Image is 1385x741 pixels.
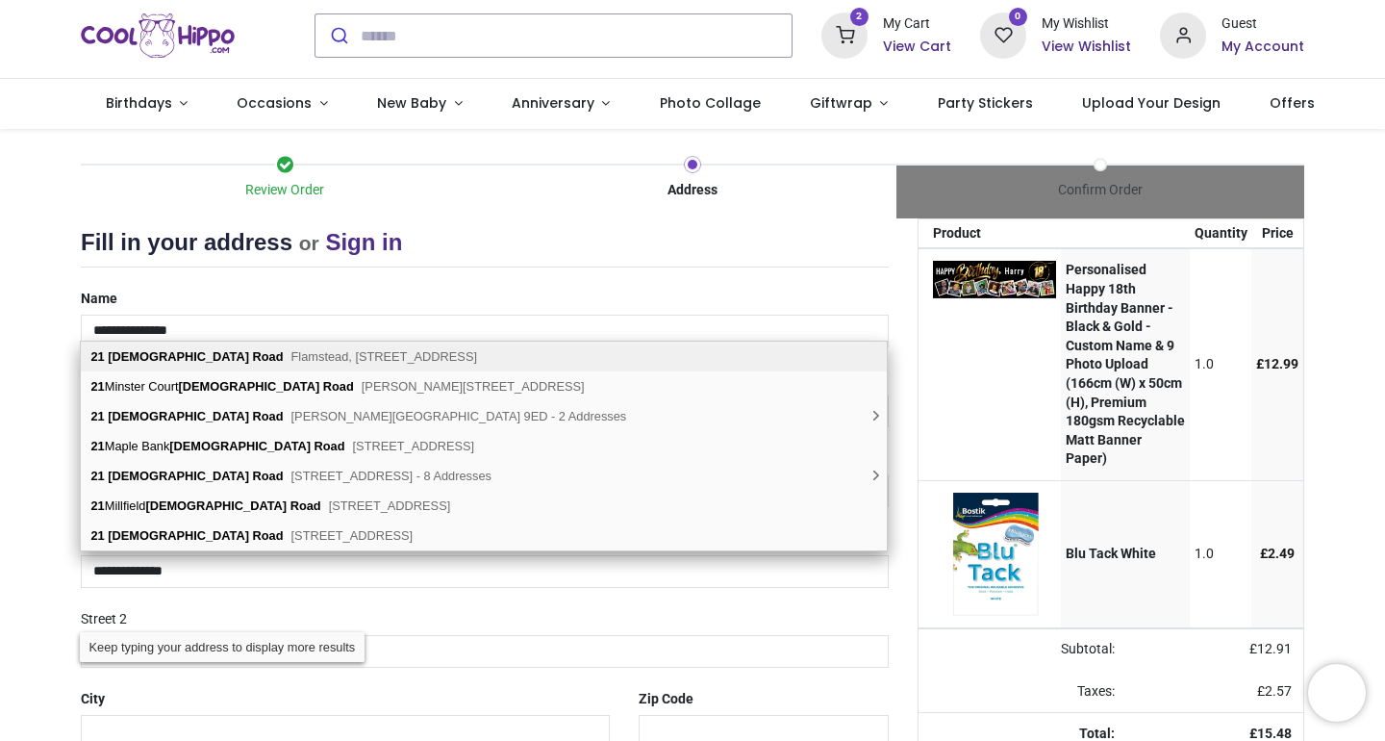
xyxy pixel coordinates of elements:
[1249,726,1292,741] strong: £
[1066,546,1156,561] strong: Blu Tack White
[660,93,761,113] span: Photo Collage
[1221,38,1304,57] a: My Account
[938,93,1033,113] span: Party Stickers
[315,14,361,57] button: Submit
[1082,93,1221,113] span: Upload Your Design
[323,379,354,394] b: Road
[362,379,585,394] span: [PERSON_NAME][STREET_ADDRESS]
[896,181,1304,200] div: Confirm Order
[237,93,312,113] span: Occasions
[933,261,1056,298] img: w+H9OSQgJHPVQAAAABJRU5ErkJggg==
[91,409,105,423] b: 21
[81,683,105,716] label: City
[179,379,320,394] b: [DEMOGRAPHIC_DATA]
[213,79,353,129] a: Occasions
[850,8,869,26] sup: 2
[1257,641,1292,656] span: 12.91
[91,379,105,394] b: 21
[91,469,105,483] b: 21
[1190,219,1252,248] th: Quantity
[290,498,321,513] b: Road
[1268,546,1295,561] span: 2.49
[81,229,292,255] span: Fill in your address
[1265,683,1292,699] span: 2.57
[91,528,105,543] b: 21
[1042,14,1131,34] div: My Wishlist
[1195,355,1247,374] div: 1.0
[253,469,284,483] b: Road
[81,371,887,401] div: Minster Court
[1195,545,1247,564] div: 1.0
[81,283,117,316] label: Name
[253,349,284,364] b: Road
[253,409,284,423] b: Road
[353,79,488,129] a: New Baby
[1270,93,1315,113] span: Offers
[299,232,319,254] small: or
[1257,726,1292,741] span: 15.48
[980,27,1026,42] a: 0
[81,491,887,521] div: Millfield
[933,493,1056,616] img: [BLU-TACK-WHITE] Blu Tack White
[108,409,249,423] b: [DEMOGRAPHIC_DATA]
[353,439,475,453] span: [STREET_ADDRESS]
[91,439,105,453] b: 21
[1079,726,1115,741] strong: Total:
[81,9,235,63] img: Cool Hippo
[883,14,951,34] div: My Cart
[1308,664,1366,722] iframe: Brevo live chat
[108,349,249,364] b: [DEMOGRAPHIC_DATA]
[81,603,127,636] label: Street 2
[145,498,287,513] b: [DEMOGRAPHIC_DATA]
[810,93,872,113] span: Giftwrap
[821,27,868,42] a: 2
[1256,356,1298,371] span: £
[325,229,402,255] a: Sign in
[1249,641,1292,656] span: £
[329,498,451,513] span: [STREET_ADDRESS]
[883,38,951,57] a: View Cart
[1257,683,1292,699] span: £
[1251,219,1303,248] th: Price
[81,431,887,461] div: Maple Bank
[169,439,311,453] b: [DEMOGRAPHIC_DATA]
[291,528,414,543] span: [STREET_ADDRESS]
[81,9,235,63] a: Logo of Cool Hippo
[91,498,105,513] b: 21
[108,469,249,483] b: [DEMOGRAPHIC_DATA]
[785,79,913,129] a: Giftwrap
[291,469,491,483] span: [STREET_ADDRESS] - 8 Addresses
[106,93,172,113] span: Birthdays
[487,79,635,129] a: Anniversary
[315,439,345,453] b: Road
[1264,356,1298,371] span: 12.99
[1042,38,1131,57] a: View Wishlist
[1009,8,1027,26] sup: 0
[1066,262,1185,466] strong: Personalised Happy 18th Birthday Banner - Black & Gold - Custom Name & 9 Photo Upload (166cm (W) ...
[81,181,489,200] div: Review Order
[253,528,284,543] b: Road
[108,528,249,543] b: [DEMOGRAPHIC_DATA]
[1221,14,1304,34] div: Guest
[81,342,887,551] div: address list
[919,628,1126,671] td: Subtotal:
[291,409,627,423] span: [PERSON_NAME][GEOGRAPHIC_DATA] 9ED - 2 Addresses
[91,349,105,364] b: 21
[1260,546,1295,561] span: £
[489,181,896,200] div: Address
[80,632,365,662] div: Keep typing your address to display more results
[291,349,477,364] span: Flamstead, [STREET_ADDRESS]
[81,79,213,129] a: Birthdays
[639,683,693,716] label: Zip Code
[512,93,594,113] span: Anniversary
[377,93,446,113] span: New Baby
[919,671,1126,713] td: Taxes:
[919,219,1061,248] th: Product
